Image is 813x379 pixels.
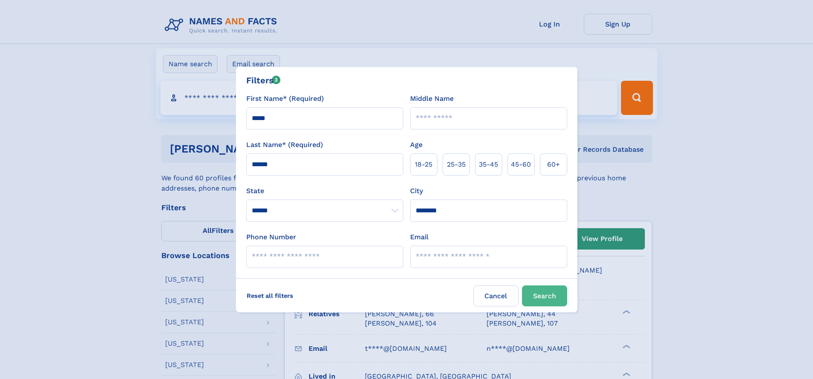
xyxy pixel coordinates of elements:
span: 25‑35 [447,159,466,170]
label: First Name* (Required) [246,94,324,104]
label: Phone Number [246,232,296,242]
span: 45‑60 [511,159,531,170]
div: Filters [246,74,281,87]
label: Cancel [473,285,519,306]
span: 18‑25 [415,159,432,170]
span: 35‑45 [479,159,498,170]
label: Email [410,232,428,242]
label: Last Name* (Required) [246,140,323,150]
label: State [246,186,403,196]
span: 60+ [547,159,560,170]
label: City [410,186,423,196]
button: Search [522,285,567,306]
label: Middle Name [410,94,454,104]
label: Age [410,140,423,150]
label: Reset all filters [241,285,299,306]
